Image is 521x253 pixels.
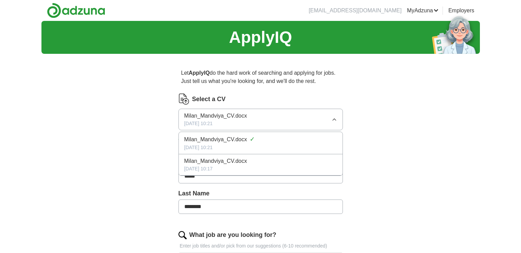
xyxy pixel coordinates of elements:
img: search.png [178,231,187,239]
h1: ApplyIQ [229,25,292,50]
label: Select a CV [192,95,226,104]
a: Employers [448,7,474,15]
div: [DATE] 10:21 [184,144,337,151]
span: [DATE] 10:21 [184,120,213,127]
span: ✓ [250,135,255,144]
img: CV Icon [178,94,189,105]
strong: ApplyIQ [189,70,210,76]
li: [EMAIL_ADDRESS][DOMAIN_NAME] [309,7,401,15]
label: Last Name [178,189,343,198]
p: Enter job titles and/or pick from our suggestions (6-10 recommended) [178,242,343,250]
span: Milan_Mandviya_CV.docx [184,157,247,165]
img: Adzuna logo [47,3,105,18]
div: [DATE] 10:17 [184,165,337,172]
span: Milan_Mandviya_CV.docx [184,135,247,144]
button: Milan_Mandviya_CV.docx[DATE] 10:21 [178,109,343,130]
p: Let do the hard work of searching and applying for jobs. Just tell us what you're looking for, an... [178,66,343,88]
span: Milan_Mandviya_CV.docx [184,112,247,120]
a: MyAdzuna [407,7,438,15]
label: What job are you looking for? [189,230,276,240]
